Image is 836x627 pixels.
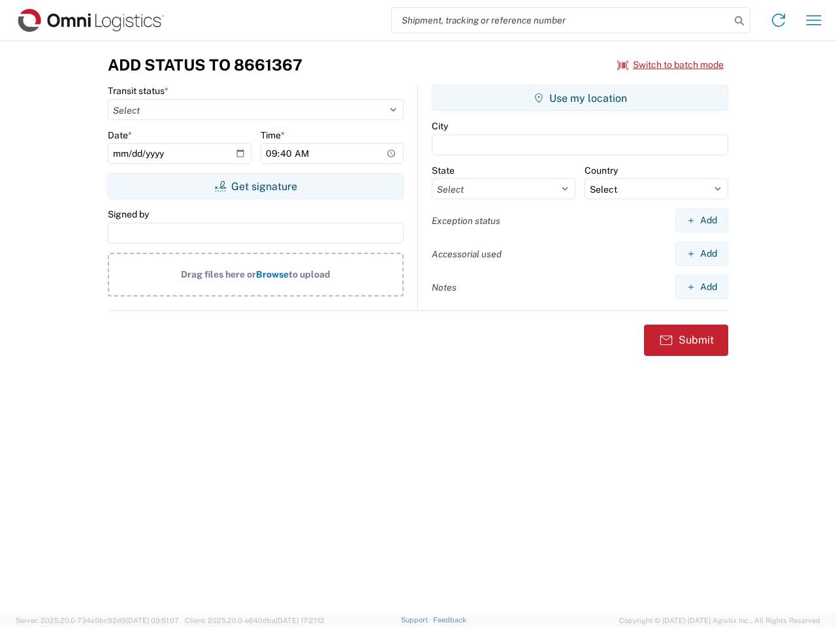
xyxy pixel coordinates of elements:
[289,269,330,280] span: to upload
[392,8,730,33] input: Shipment, tracking or reference number
[432,281,457,293] label: Notes
[401,616,434,624] a: Support
[432,165,455,176] label: State
[432,215,500,227] label: Exception status
[433,616,466,624] a: Feedback
[181,269,256,280] span: Drag files here or
[675,208,728,233] button: Add
[256,269,289,280] span: Browse
[619,615,820,626] span: Copyright © [DATE]-[DATE] Agistix Inc., All Rights Reserved
[644,325,728,356] button: Submit
[432,120,448,132] label: City
[432,85,728,111] button: Use my location
[108,208,149,220] label: Signed by
[108,85,169,97] label: Transit status
[16,617,179,624] span: Server: 2025.20.0-734e5bc92d9
[108,56,302,74] h3: Add Status to 8661367
[108,173,404,199] button: Get signature
[108,129,132,141] label: Date
[617,54,724,76] button: Switch to batch mode
[675,242,728,266] button: Add
[185,617,325,624] span: Client: 2025.20.0-e640dba
[585,165,618,176] label: Country
[276,617,325,624] span: [DATE] 17:21:12
[126,617,179,624] span: [DATE] 09:51:07
[432,248,502,260] label: Accessorial used
[675,275,728,299] button: Add
[261,129,285,141] label: Time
